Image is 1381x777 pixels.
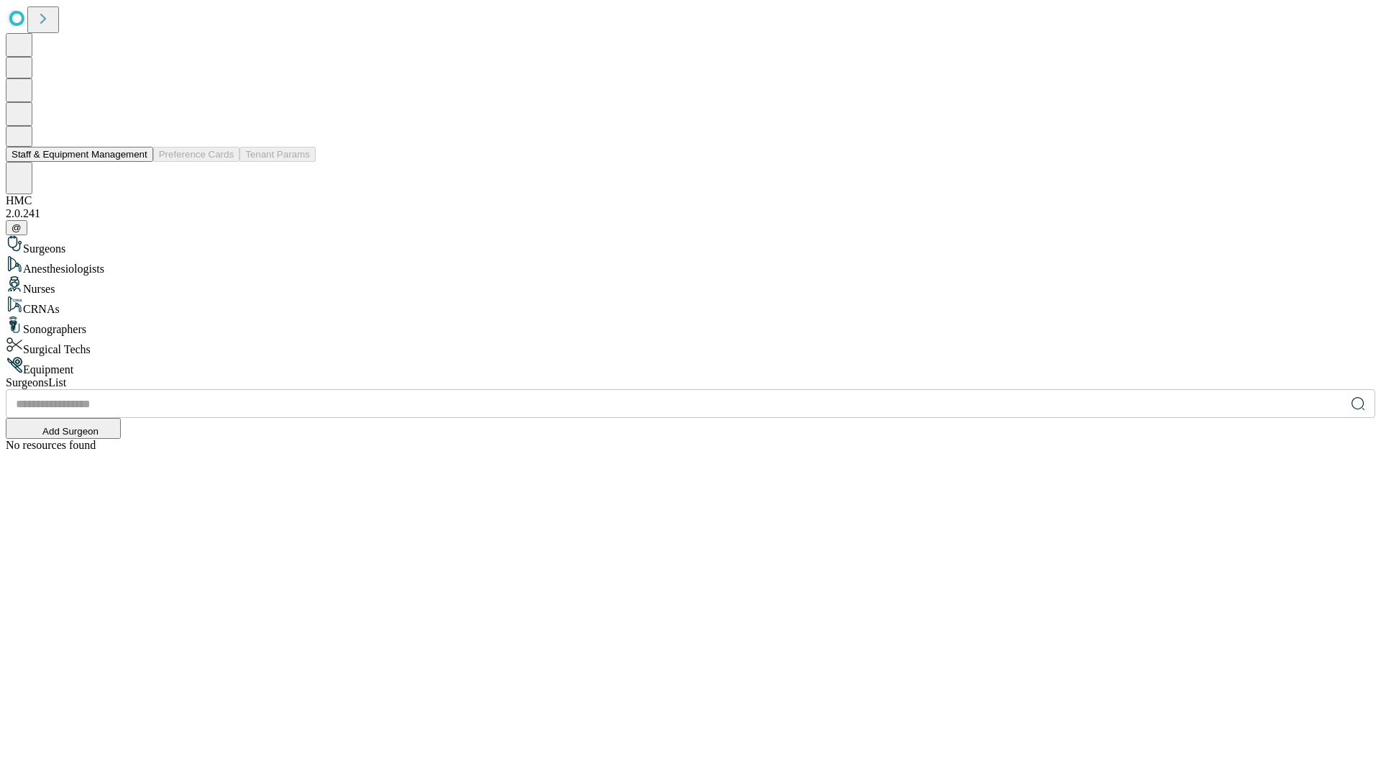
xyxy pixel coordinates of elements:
[6,439,1375,452] div: No resources found
[6,356,1375,376] div: Equipment
[6,235,1375,255] div: Surgeons
[6,376,1375,389] div: Surgeons List
[6,296,1375,316] div: CRNAs
[42,426,99,437] span: Add Surgeon
[153,147,240,162] button: Preference Cards
[6,147,153,162] button: Staff & Equipment Management
[6,316,1375,336] div: Sonographers
[12,222,22,233] span: @
[6,276,1375,296] div: Nurses
[6,255,1375,276] div: Anesthesiologists
[6,194,1375,207] div: HMC
[6,220,27,235] button: @
[6,207,1375,220] div: 2.0.241
[240,147,316,162] button: Tenant Params
[6,418,121,439] button: Add Surgeon
[6,336,1375,356] div: Surgical Techs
